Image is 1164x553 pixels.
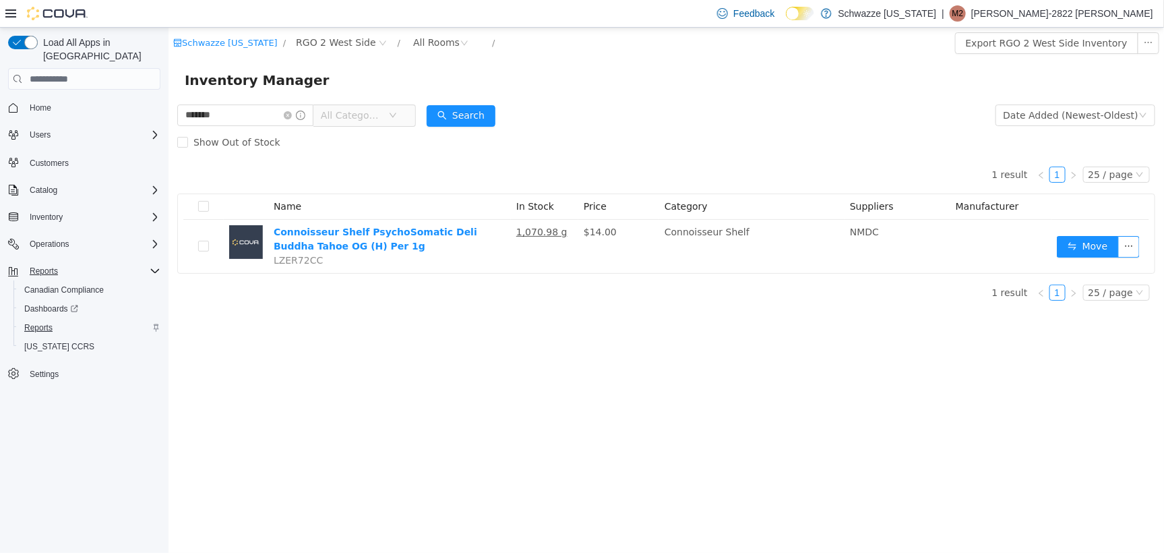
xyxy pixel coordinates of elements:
span: Show Out of Stock [20,109,117,120]
button: Users [3,125,166,144]
i: icon: down [967,143,975,152]
button: Reports [24,263,63,279]
img: Cova [27,7,88,20]
span: Inventory [30,212,63,223]
button: Reports [3,262,166,281]
button: icon: ellipsis [969,5,991,26]
span: Users [30,129,51,140]
li: 1 result [824,139,859,155]
span: Reports [24,263,160,279]
span: Settings [24,366,160,382]
a: Settings [24,366,64,382]
i: icon: shop [5,11,13,20]
span: Canadian Compliance [24,285,104,295]
a: Customers [24,155,74,171]
button: Inventory [3,208,166,227]
span: Catalog [24,182,160,198]
a: icon: shopSchwazze [US_STATE] [5,10,109,20]
span: Operations [30,239,69,250]
a: Reports [19,320,58,336]
p: [PERSON_NAME]-2822 [PERSON_NAME] [971,5,1153,22]
button: [US_STATE] CCRS [13,337,166,356]
p: Schwazze [US_STATE] [838,5,937,22]
nav: Complex example [8,92,160,419]
button: Catalog [3,181,166,200]
span: Reports [24,322,53,333]
button: icon: ellipsis [950,208,971,230]
span: Dashboards [24,303,78,314]
button: Canadian Compliance [13,281,166,299]
span: Inventory [24,209,160,225]
span: Load All Apps in [GEOGRAPHIC_DATA] [38,36,160,63]
span: Customers [24,154,160,171]
span: Inventory Manager [16,42,169,63]
span: M2 [952,5,964,22]
div: 25 / page [920,140,964,154]
span: Category [496,173,539,184]
button: Operations [24,236,75,252]
a: Canadian Compliance [19,282,109,298]
span: Catalog [30,185,57,196]
span: / [115,10,117,20]
button: Users [24,127,56,143]
div: 25 / page [920,258,964,272]
a: [US_STATE] CCRS [19,339,100,355]
li: Next Page [897,139,913,155]
a: Connoisseur Shelf PsychoSomatic Deli Buddha Tahoe OG (H) Per 1g [105,199,309,224]
li: 1 result [824,257,859,273]
a: 1 [882,140,896,154]
button: Reports [13,318,166,337]
span: Washington CCRS [19,339,160,355]
span: / [229,10,232,20]
div: Date Added (Newest-Oldest) [835,78,970,98]
i: icon: close-circle [115,84,123,92]
span: Home [30,103,51,113]
u: 1,070.98 g [348,199,399,210]
p: | [942,5,944,22]
a: Dashboards [13,299,166,318]
span: [US_STATE] CCRS [24,341,94,352]
button: Customers [3,152,166,172]
span: Reports [30,266,58,276]
span: / [324,10,326,20]
input: Dark Mode [786,7,814,21]
li: Previous Page [865,257,881,273]
span: In Stock [348,173,386,184]
div: Matthew-2822 Duran [950,5,966,22]
img: Connoisseur Shelf PsychoSomatic Deli Buddha Tahoe OG (H) Per 1g placeholder [61,198,94,231]
li: 1 [881,139,897,155]
i: icon: info-circle [127,83,137,92]
span: Users [24,127,160,143]
i: icon: left [869,144,877,152]
i: icon: down [220,84,228,93]
span: $14.00 [415,199,448,210]
span: Manufacturer [787,173,851,184]
span: Customers [30,158,69,169]
i: icon: right [901,144,909,152]
span: Dashboards [19,301,160,317]
span: Reports [19,320,160,336]
span: RGO 2 West Side [127,7,208,22]
a: Dashboards [19,301,84,317]
li: 1 [881,257,897,273]
span: Suppliers [681,173,725,184]
span: Feedback [733,7,774,20]
span: NMDC [681,199,710,210]
div: All Rooms [245,5,291,25]
button: Catalog [24,182,63,198]
i: icon: down [967,261,975,270]
span: Operations [24,236,160,252]
span: Settings [30,369,59,380]
span: Canadian Compliance [19,282,160,298]
button: icon: searchSearch [258,78,327,99]
button: Home [3,98,166,117]
li: Next Page [897,257,913,273]
span: All Categories [152,81,214,94]
span: Price [415,173,438,184]
a: Home [24,100,57,116]
span: Home [24,99,160,116]
button: Operations [3,235,166,254]
li: Previous Page [865,139,881,155]
i: icon: left [869,262,877,270]
i: icon: right [901,262,909,270]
